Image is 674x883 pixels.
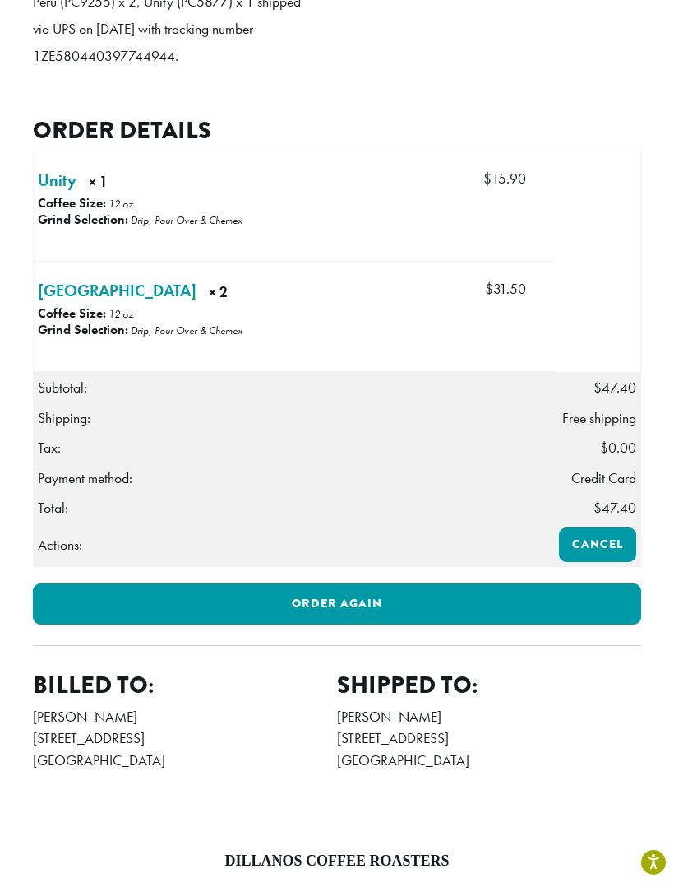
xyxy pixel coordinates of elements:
[559,527,636,562] a: Cancel order 367014
[34,403,556,433] th: Shipping:
[38,304,106,322] strong: Coffee Size:
[108,197,133,211] p: 12 oz
[483,170,492,188] span: $
[38,194,106,211] strong: Coffee Size:
[337,671,641,699] h2: Shipped to:
[600,439,608,457] span: $
[108,307,133,321] p: 12 oz
[131,323,242,337] p: Drip, Pour Over & Chemex
[34,433,556,462] th: Tax:
[33,706,337,771] address: [PERSON_NAME] [STREET_ADDRESS] [GEOGRAPHIC_DATA]
[34,523,556,567] th: Actions:
[131,213,242,227] p: Drip, Pour Over & Chemex
[593,499,602,517] span: $
[34,493,556,523] th: Total:
[485,280,526,298] bdi: 31.50
[593,499,636,517] span: 47.40
[593,379,602,397] span: $
[555,403,641,433] td: Free shipping
[593,379,636,397] span: 47.40
[555,463,641,493] td: Credit Card
[38,168,76,193] a: Unity
[33,116,641,145] h2: Order details
[12,853,662,871] h4: Dillanos Coffee Roasters
[485,280,493,298] span: $
[33,583,641,625] a: Order again
[33,671,337,699] h2: Billed to:
[38,278,196,303] a: [GEOGRAPHIC_DATA]
[337,706,641,771] address: [PERSON_NAME] [STREET_ADDRESS] [GEOGRAPHIC_DATA]
[34,373,556,403] th: Subtotal:
[38,321,128,338] strong: Grind Selection:
[483,170,526,188] bdi: 15.90
[89,171,171,197] strong: × 1
[209,281,311,307] strong: × 2
[600,439,636,457] span: 0.00
[38,211,128,228] strong: Grind Selection:
[34,463,556,493] th: Payment method:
